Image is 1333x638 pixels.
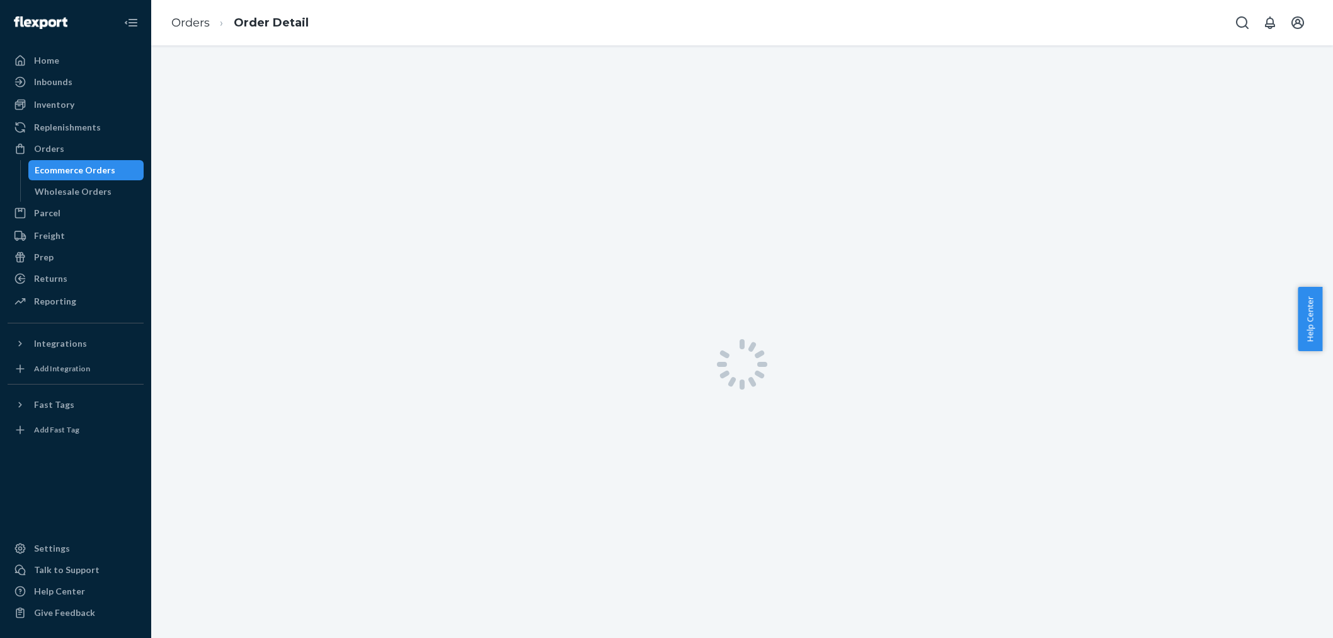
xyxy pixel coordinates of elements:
[171,16,210,30] a: Orders
[1230,10,1255,35] button: Open Search Box
[8,603,144,623] button: Give Feedback
[8,139,144,159] a: Orders
[34,142,64,155] div: Orders
[234,16,309,30] a: Order Detail
[34,98,74,111] div: Inventory
[35,185,112,198] div: Wholesale Orders
[34,295,76,308] div: Reporting
[34,54,59,67] div: Home
[8,395,144,415] button: Fast Tags
[34,542,70,555] div: Settings
[34,272,67,285] div: Returns
[8,95,144,115] a: Inventory
[161,4,319,42] ol: breadcrumbs
[34,76,72,88] div: Inbounds
[8,420,144,440] a: Add Fast Tag
[35,164,115,177] div: Ecommerce Orders
[34,424,79,435] div: Add Fast Tag
[34,207,60,219] div: Parcel
[34,585,85,598] div: Help Center
[34,251,54,264] div: Prep
[8,359,144,379] a: Add Integration
[8,203,144,223] a: Parcel
[34,606,95,619] div: Give Feedback
[8,581,144,601] a: Help Center
[14,16,67,29] img: Flexport logo
[34,363,90,374] div: Add Integration
[34,229,65,242] div: Freight
[8,291,144,311] a: Reporting
[8,333,144,354] button: Integrations
[8,269,144,289] a: Returns
[28,160,144,180] a: Ecommerce Orders
[34,564,100,576] div: Talk to Support
[28,182,144,202] a: Wholesale Orders
[8,72,144,92] a: Inbounds
[1285,10,1310,35] button: Open account menu
[8,538,144,559] a: Settings
[8,226,144,246] a: Freight
[8,117,144,137] a: Replenishments
[8,50,144,71] a: Home
[34,121,101,134] div: Replenishments
[1257,10,1283,35] button: Open notifications
[34,398,74,411] div: Fast Tags
[34,337,87,350] div: Integrations
[8,560,144,580] button: Talk to Support
[8,247,144,267] a: Prep
[118,10,144,35] button: Close Navigation
[1298,287,1322,351] button: Help Center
